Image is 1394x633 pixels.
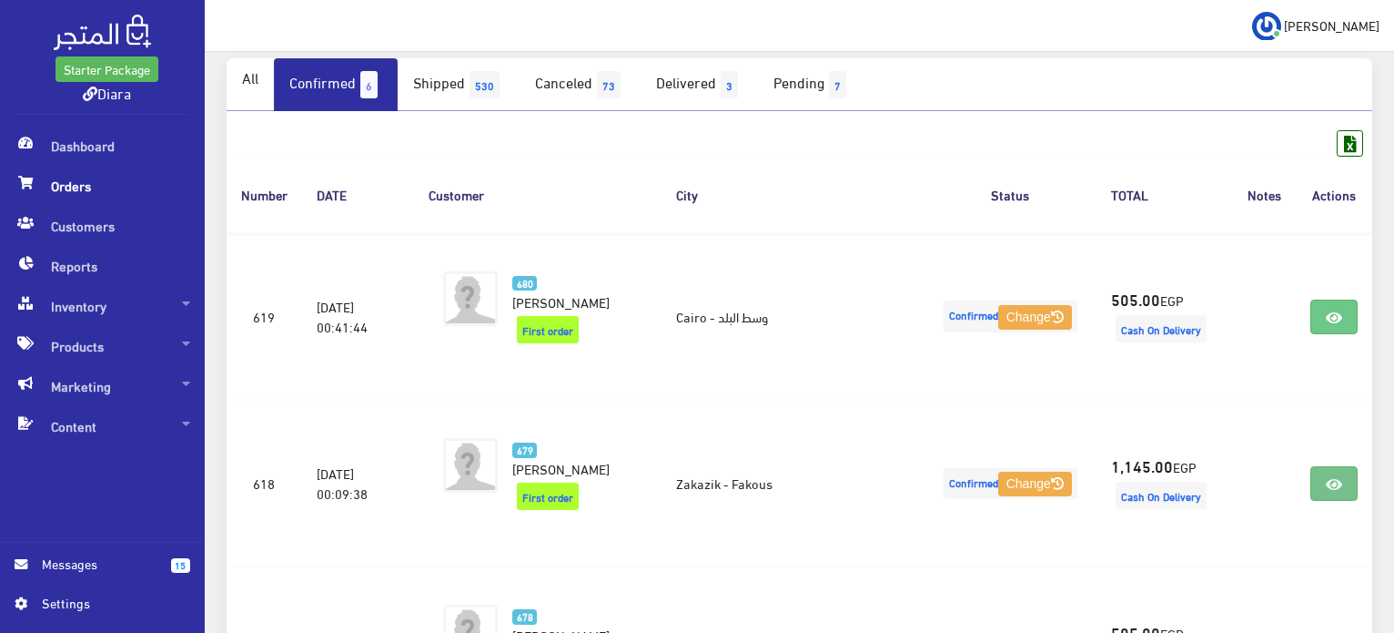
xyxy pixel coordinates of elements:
[227,157,302,232] th: Number
[15,286,190,326] span: Inventory
[274,58,398,111] a: Confirmed6
[662,233,924,401] td: Cairo - وسط البلد
[15,126,190,166] span: Dashboard
[512,455,610,481] span: [PERSON_NAME]
[171,558,190,573] span: 15
[829,71,846,98] span: 7
[42,593,175,613] span: Settings
[662,400,924,567] td: Zakazik - Fakous
[998,305,1072,331] button: Change
[54,15,151,50] img: .
[517,316,579,343] span: First order
[414,157,662,232] th: Customer
[641,58,758,111] a: Delivered3
[520,58,641,111] a: Canceled73
[227,58,274,97] a: All
[83,79,131,106] a: Diara
[662,157,924,232] th: City
[597,71,621,98] span: 73
[1284,14,1379,36] span: [PERSON_NAME]
[1096,400,1233,567] td: EGP
[944,468,1077,500] span: Confirmed
[1116,482,1207,509] span: Cash On Delivery
[512,438,632,478] a: 679 [PERSON_NAME]
[1116,315,1207,342] span: Cash On Delivery
[227,400,302,567] td: 618
[998,472,1072,497] button: Change
[1111,287,1160,311] strong: 505.00
[15,366,190,406] span: Marketing
[56,56,158,82] a: Starter Package
[924,157,1096,232] th: Status
[758,58,866,111] a: Pending7
[1233,157,1296,232] th: Notes
[15,166,190,206] span: Orders
[302,233,414,401] td: [DATE] 00:41:44
[512,276,537,291] span: 680
[512,609,537,625] span: 678
[360,71,378,98] span: 6
[302,157,414,232] th: DATE
[1111,454,1173,477] strong: 1,145.00
[15,554,190,593] a: 15 Messages
[15,206,190,246] span: Customers
[15,593,190,622] a: Settings
[512,289,610,314] span: [PERSON_NAME]
[398,58,520,111] a: Shipped530
[302,400,414,567] td: [DATE] 00:09:38
[1096,233,1233,401] td: EGP
[15,406,190,446] span: Content
[1296,157,1372,232] th: Actions
[721,71,738,98] span: 3
[944,301,1077,332] span: Confirmed
[443,438,498,493] img: avatar.png
[470,71,500,98] span: 530
[1252,11,1379,40] a: ... [PERSON_NAME]
[1252,12,1281,41] img: ...
[1096,157,1233,232] th: TOTAL
[42,554,157,574] span: Messages
[512,271,632,311] a: 680 [PERSON_NAME]
[15,246,190,286] span: Reports
[227,233,302,401] td: 619
[443,271,498,326] img: avatar.png
[1303,508,1372,577] iframe: Drift Widget Chat Controller
[512,443,537,458] span: 679
[517,483,579,510] span: First order
[15,326,190,366] span: Products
